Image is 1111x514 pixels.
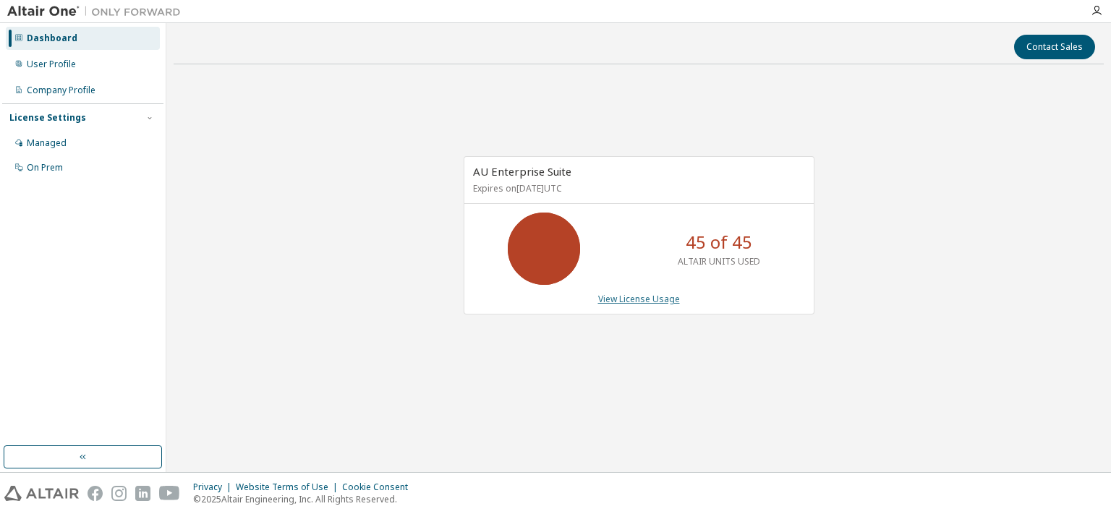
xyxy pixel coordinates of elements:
img: instagram.svg [111,486,127,501]
img: altair_logo.svg [4,486,79,501]
p: Expires on [DATE] UTC [473,182,801,194]
div: Company Profile [27,85,95,96]
p: © 2025 Altair Engineering, Inc. All Rights Reserved. [193,493,417,505]
p: 45 of 45 [686,230,752,254]
div: Privacy [193,481,236,493]
img: youtube.svg [159,486,180,501]
span: AU Enterprise Suite [473,164,571,179]
p: ALTAIR UNITS USED [678,255,760,267]
div: Managed [27,137,67,149]
img: facebook.svg [88,486,103,501]
button: Contact Sales [1014,35,1095,59]
img: linkedin.svg [135,486,150,501]
div: Dashboard [27,33,77,44]
div: On Prem [27,162,63,174]
div: Cookie Consent [342,481,417,493]
img: Altair One [7,4,188,19]
a: View License Usage [598,293,680,305]
div: License Settings [9,112,86,124]
div: Website Terms of Use [236,481,342,493]
div: User Profile [27,59,76,70]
